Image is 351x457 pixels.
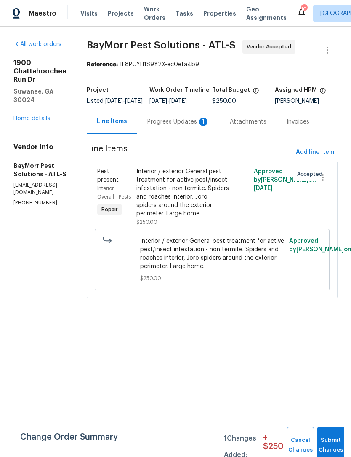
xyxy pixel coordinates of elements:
[292,145,338,160] button: Add line item
[246,5,287,22] span: Geo Assignments
[254,185,273,191] span: [DATE]
[149,98,187,104] span: -
[147,118,210,126] div: Progress Updates
[87,60,338,69] div: 1E8PGYH1S9Y2X-ec0efa4b9
[105,98,123,104] span: [DATE]
[144,5,165,22] span: Work Orders
[140,274,285,282] span: $250.00
[125,98,143,104] span: [DATE]
[108,9,134,18] span: Projects
[254,169,316,191] span: Approved by [PERSON_NAME] on
[13,116,50,121] a: Home details
[287,118,309,126] div: Invoices
[253,87,259,98] span: The total cost of line items that have been proposed by Opendoor. This sum includes line items th...
[87,87,109,93] h5: Project
[98,205,121,214] span: Repair
[275,87,317,93] h5: Assigned HPM
[87,145,292,160] span: Line Items
[297,170,326,178] span: Accepted
[149,98,167,104] span: [DATE]
[199,118,207,126] div: 1
[136,220,157,225] span: $250.00
[87,98,143,104] span: Listed
[97,186,131,199] span: Interior Overall - Pests
[29,9,56,18] span: Maestro
[212,87,250,93] h5: Total Budget
[13,87,66,104] h5: Suwanee, GA 30024
[203,9,236,18] span: Properties
[13,161,66,178] h5: BayMorr Pest Solutions - ATL-S
[301,5,307,13] div: 104
[140,237,285,271] span: Interior / exterior General pest treatment for active pest/insect infestation - non termite. Spid...
[149,87,210,93] h5: Work Order Timeline
[247,43,295,51] span: Vendor Accepted
[275,98,338,104] div: [PERSON_NAME]
[175,11,193,16] span: Tasks
[169,98,187,104] span: [DATE]
[97,117,127,126] div: Line Items
[319,87,326,98] span: The hpm assigned to this work order.
[212,98,236,104] span: $250.00
[97,169,119,183] span: Pest present
[80,9,98,18] span: Visits
[13,41,61,47] a: All work orders
[87,40,236,50] span: BayMorr Pest Solutions - ATL-S
[136,167,229,218] div: Interior / exterior General pest treatment for active pest/insect infestation - non termite. Spid...
[105,98,143,104] span: -
[13,199,66,207] p: [PHONE_NUMBER]
[87,62,118,67] b: Reference:
[13,59,66,84] h2: 1900 Chattahoochee Run Dr
[230,118,266,126] div: Attachments
[296,147,334,158] span: Add line item
[13,143,66,151] h4: Vendor Info
[13,182,66,196] p: [EMAIL_ADDRESS][DOMAIN_NAME]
